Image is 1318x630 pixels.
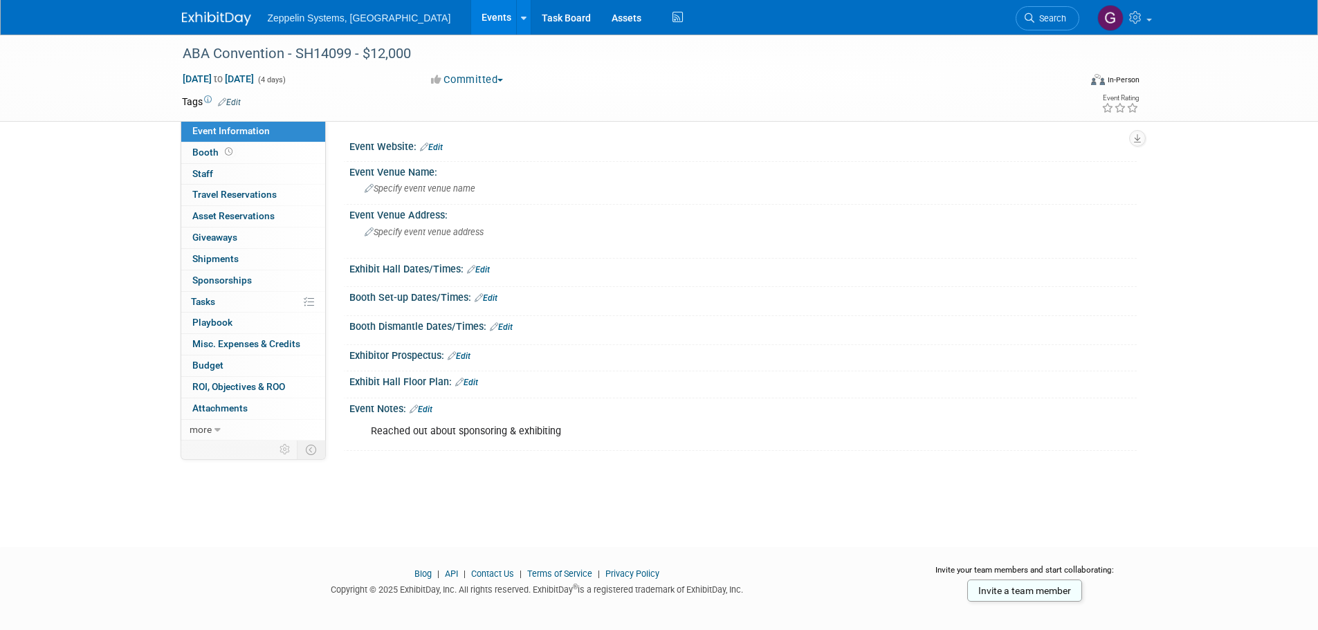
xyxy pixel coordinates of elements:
[268,12,451,24] span: Zeppelin Systems, [GEOGRAPHIC_DATA]
[434,568,443,579] span: |
[349,136,1137,154] div: Event Website:
[516,568,525,579] span: |
[192,275,252,286] span: Sponsorships
[445,568,458,579] a: API
[181,313,325,333] a: Playbook
[349,316,1137,334] div: Booth Dismantle Dates/Times:
[460,568,469,579] span: |
[1091,74,1105,85] img: Format-Inperson.png
[181,420,325,441] a: more
[181,249,325,270] a: Shipments
[365,227,484,237] span: Specify event venue address
[181,142,325,163] a: Booth
[349,398,1137,416] div: Event Notes:
[181,121,325,142] a: Event Information
[365,183,475,194] span: Specify event venue name
[192,360,223,371] span: Budget
[192,381,285,392] span: ROI, Objectives & ROO
[182,12,251,26] img: ExhibitDay
[192,189,277,200] span: Travel Reservations
[349,205,1137,222] div: Event Venue Address:
[181,377,325,398] a: ROI, Objectives & ROO
[349,371,1137,389] div: Exhibit Hall Floor Plan:
[998,72,1140,93] div: Event Format
[222,147,235,157] span: Booth not reserved yet
[192,402,248,414] span: Attachments
[181,228,325,248] a: Giveaways
[475,293,497,303] a: Edit
[490,322,513,332] a: Edit
[297,441,325,458] td: Toggle Event Tabs
[181,164,325,185] a: Staff
[1034,13,1066,24] span: Search
[182,95,241,109] td: Tags
[218,98,241,107] a: Edit
[605,568,659,579] a: Privacy Policy
[467,265,490,275] a: Edit
[192,168,213,179] span: Staff
[182,73,255,85] span: [DATE] [DATE]
[192,125,270,136] span: Event Information
[192,253,239,264] span: Shipments
[1101,95,1139,102] div: Event Rating
[181,206,325,227] a: Asset Reservations
[471,568,514,579] a: Contact Us
[181,398,325,419] a: Attachments
[192,210,275,221] span: Asset Reservations
[212,73,225,84] span: to
[178,41,1059,66] div: ABA Convention - SH14099 - $12,000
[182,580,893,596] div: Copyright © 2025 ExhibitDay, Inc. All rights reserved. ExhibitDay is a registered trademark of Ex...
[1097,5,1124,31] img: Genevieve Dewald
[361,418,985,445] div: Reached out about sponsoring & exhibiting
[414,568,432,579] a: Blog
[1016,6,1079,30] a: Search
[448,351,470,361] a: Edit
[349,259,1137,277] div: Exhibit Hall Dates/Times:
[181,292,325,313] a: Tasks
[455,378,478,387] a: Edit
[192,147,235,158] span: Booth
[192,338,300,349] span: Misc. Expenses & Credits
[181,270,325,291] a: Sponsorships
[426,73,509,87] button: Committed
[967,580,1082,602] a: Invite a team member
[192,232,237,243] span: Giveaways
[181,334,325,355] a: Misc. Expenses & Credits
[913,564,1137,585] div: Invite your team members and start collaborating:
[527,568,592,579] a: Terms of Service
[349,287,1137,305] div: Booth Set-up Dates/Times:
[594,568,603,579] span: |
[1107,75,1139,85] div: In-Person
[273,441,298,458] td: Personalize Event Tab Strip
[257,75,286,84] span: (4 days)
[192,317,232,328] span: Playbook
[191,296,215,307] span: Tasks
[190,424,212,435] span: more
[420,142,443,152] a: Edit
[349,162,1137,179] div: Event Venue Name:
[410,405,432,414] a: Edit
[181,355,325,376] a: Budget
[349,345,1137,363] div: Exhibitor Prospectus:
[573,583,578,591] sup: ®
[181,185,325,205] a: Travel Reservations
